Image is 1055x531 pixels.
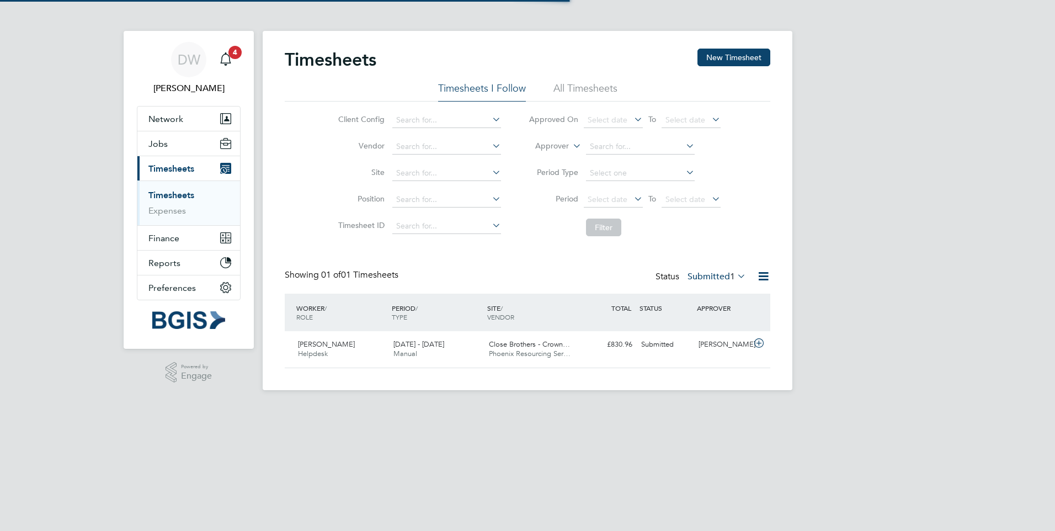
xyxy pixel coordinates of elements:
span: Select date [588,194,627,204]
input: Search for... [392,113,501,128]
div: PERIOD [389,298,484,327]
div: Showing [285,269,401,281]
a: 4 [215,42,237,77]
span: Timesheets [148,163,194,174]
li: Timesheets I Follow [438,82,526,102]
span: DW [178,52,200,67]
label: Timesheet ID [335,220,385,230]
button: Preferences [137,275,240,300]
span: Manual [393,349,417,358]
span: Select date [588,115,627,125]
div: Status [656,269,748,285]
span: Finance [148,233,179,243]
span: [DATE] - [DATE] [393,339,444,349]
span: Jobs [148,139,168,149]
a: Powered byEngage [166,362,212,383]
span: Select date [665,194,705,204]
span: / [500,304,503,312]
a: Expenses [148,205,186,216]
label: Approver [519,141,569,152]
label: Period [529,194,578,204]
div: APPROVER [694,298,752,318]
a: Timesheets [148,190,194,200]
div: SITE [484,298,580,327]
span: / [415,304,418,312]
a: Go to home page [137,311,241,329]
span: TOTAL [611,304,631,312]
span: To [645,192,659,206]
span: Reports [148,258,180,268]
span: ROLE [296,312,313,321]
label: Client Config [335,114,385,124]
span: Network [148,114,183,124]
span: Select date [665,115,705,125]
div: [PERSON_NAME] [694,336,752,354]
input: Search for... [586,139,695,155]
nav: Main navigation [124,31,254,349]
input: Search for... [392,139,501,155]
div: Timesheets [137,180,240,225]
label: Position [335,194,385,204]
button: New Timesheet [697,49,770,66]
button: Network [137,107,240,131]
div: WORKER [294,298,389,327]
span: TYPE [392,312,407,321]
span: Phoenix Resourcing Ser… [489,349,571,358]
span: Close Brothers - Crown… [489,339,570,349]
a: DW[PERSON_NAME] [137,42,241,95]
span: Engage [181,371,212,381]
img: bgis-logo-retina.png [152,311,225,329]
span: 01 of [321,269,341,280]
button: Filter [586,219,621,236]
span: / [324,304,327,312]
span: Helpdesk [298,349,328,358]
button: Timesheets [137,156,240,180]
input: Search for... [392,166,501,181]
li: All Timesheets [553,82,617,102]
input: Select one [586,166,695,181]
span: VENDOR [487,312,514,321]
label: Vendor [335,141,385,151]
button: Jobs [137,131,240,156]
span: 1 [730,271,735,282]
label: Period Type [529,167,578,177]
div: Submitted [637,336,694,354]
label: Submitted [688,271,746,282]
label: Site [335,167,385,177]
div: STATUS [637,298,694,318]
span: 4 [228,46,242,59]
label: Approved On [529,114,578,124]
span: [PERSON_NAME] [298,339,355,349]
span: Dean Woodcock-Davis [137,82,241,95]
h2: Timesheets [285,49,376,71]
span: To [645,112,659,126]
div: £830.96 [579,336,637,354]
button: Reports [137,251,240,275]
input: Search for... [392,192,501,208]
span: 01 Timesheets [321,269,398,280]
span: Preferences [148,283,196,293]
input: Search for... [392,219,501,234]
span: Powered by [181,362,212,371]
button: Finance [137,226,240,250]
